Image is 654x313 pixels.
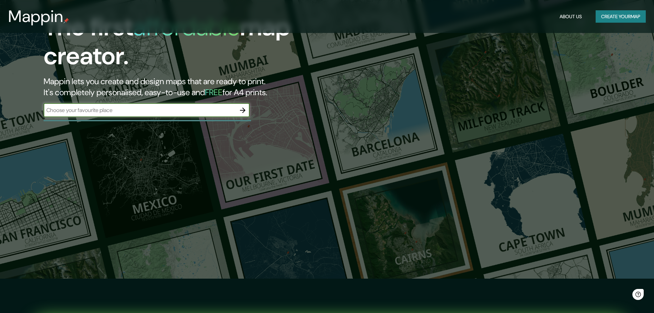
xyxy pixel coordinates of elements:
input: Choose your favourite place [44,106,236,114]
h5: FREE [205,87,222,98]
iframe: Help widget launcher [593,286,646,305]
button: About Us [557,10,585,23]
button: Create yourmap [596,10,646,23]
h1: The first map creator. [44,13,371,76]
img: mappin-pin [64,18,69,23]
h3: Mappin [8,7,64,26]
h2: Mappin lets you create and design maps that are ready to print. It's completely personalised, eas... [44,76,371,98]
